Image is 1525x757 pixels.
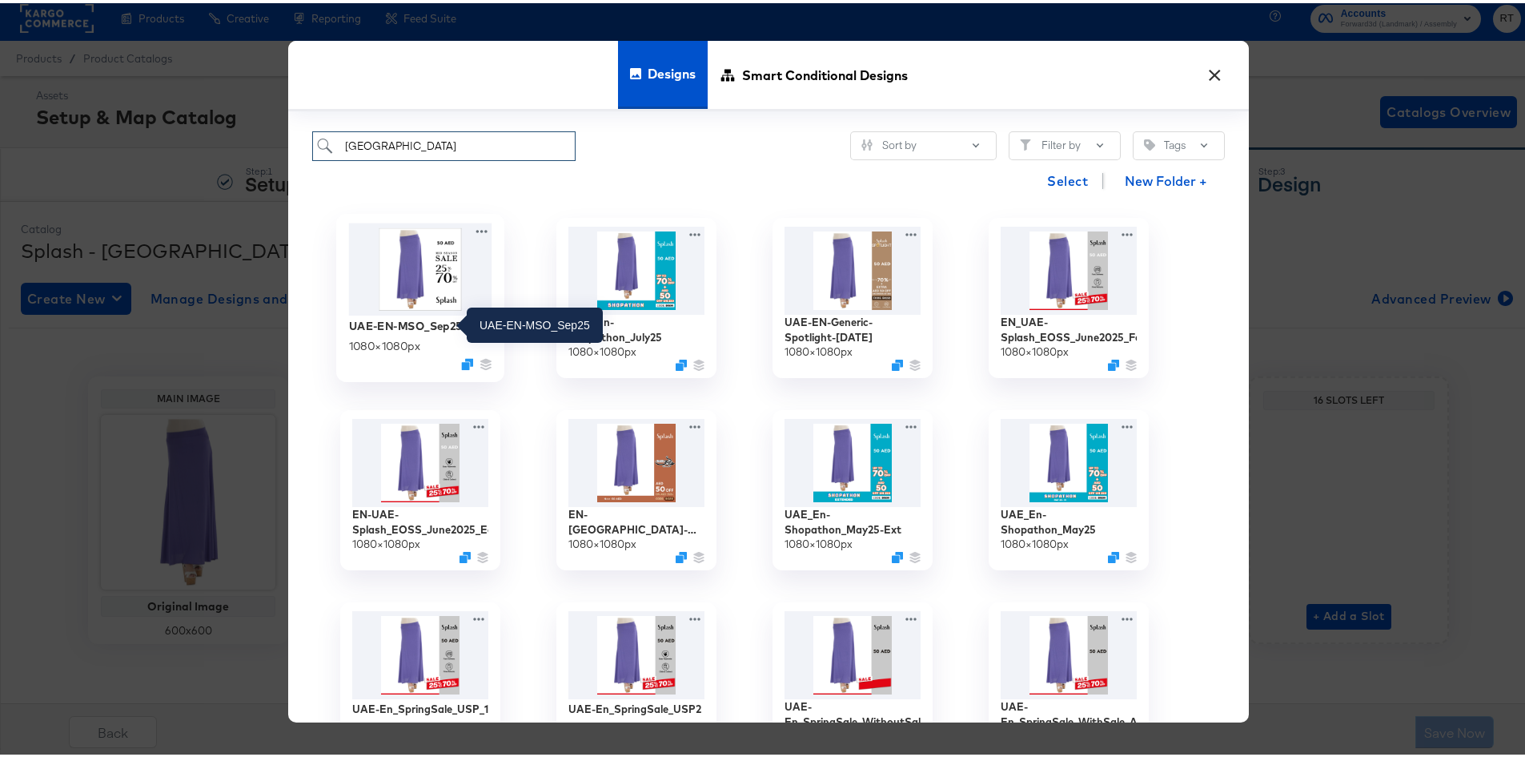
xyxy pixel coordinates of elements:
div: UAE-EN-MSO_Sep25 [349,315,463,330]
div: 1080 × 1080 px [349,335,420,350]
div: 1080 × 1080 px [1001,341,1069,356]
svg: Tag [1144,136,1155,147]
div: UAE-EN-Generic-Spotlight-[DATE]1080×1080pxDuplicate [773,215,933,375]
button: New Folder + [1111,164,1221,195]
button: TagTags [1133,128,1225,157]
svg: Sliders [861,136,873,147]
img: eIO-SsGkwnKHlfA50ME2Kg.jpg [1001,223,1137,312]
img: uc3iM_tq1S0fzioPYZRgZg.jpg [568,608,704,696]
div: EN-[GEOGRAPHIC_DATA]-Splash-Eid2-2025 [568,504,704,534]
img: CAUaT4GBSJRlDiEhNEYb_w.jpg [785,223,921,312]
img: l4pkTQ06N2vFoDGDrj3N0w.jpg [568,416,704,504]
img: ua4-QgSN2w8NnU4UhIs1eQ.jpg [349,219,492,312]
div: UAE_En-Shopathon_May25 [1001,504,1137,534]
div: 1080 × 1080 px [785,341,853,356]
button: FilterFilter by [1009,128,1121,157]
svg: Duplicate [676,548,687,559]
div: UAE_En-Shopathon_July25 [568,312,704,341]
div: 1080 × 1080 px [1001,534,1069,549]
img: chjheC3PpC-TGzoXbzjFfg.jpg [1001,608,1137,696]
div: 1080 × 1080 px [785,534,853,549]
div: UAE-En_SpringSale_USP2 [568,698,701,713]
div: UAE-En_SpringSale_USP_1 [352,698,488,713]
button: × [1200,54,1229,83]
svg: Duplicate [1108,548,1119,559]
img: bmApMadoKB8Fyx-Uqt_04g.jpg [352,608,488,696]
svg: Duplicate [461,355,473,367]
span: Smart Conditional Designs [742,37,908,107]
img: a6ta06kAyvhiYvWqLSbFZg.jpg [785,416,921,504]
svg: Filter [1020,136,1031,147]
img: s6rbVZKq-B9P-NQYScgWhQ.jpg [1001,416,1137,504]
div: 1080 × 1080 px [568,534,636,549]
input: Search for a design [312,128,576,158]
div: EN_UAE-Splash_EOSS_June2025_FastDelivery [1001,312,1137,341]
div: 1080 × 1080 px [568,718,636,733]
div: EN-UAE-Splash_EOSS_June2025_EasyPayments [352,504,488,534]
div: UAE-En_SpringSale_WithSale_April2025 [1001,696,1137,726]
div: EN_UAE-Splash_EOSS_June2025_FastDelivery1080×1080pxDuplicate [989,215,1149,375]
div: UAE-EN-MSO_Sep251080×1080pxDuplicate [336,211,504,379]
div: UAE-En_SpringSale_WithoutSale_April2025 [785,696,921,726]
div: 1080 × 1080 px [568,341,636,356]
div: UAE_En-Shopathon_May25-Ext [785,504,921,534]
span: Designs [648,35,696,106]
img: r70TixGv9m_vgw22rvuygA.jpg [352,416,488,504]
div: UAE_En-Shopathon_July251080×1080pxDuplicate [556,215,716,375]
button: SlidersSort by [850,128,997,157]
img: lCDzCVk7uU89Nxe6ejnYGQ.jpg [568,223,704,312]
div: UAE_En-Shopathon_May251080×1080pxDuplicate [989,407,1149,567]
div: EN-[GEOGRAPHIC_DATA]-Splash-Eid2-20251080×1080pxDuplicate [556,407,716,567]
svg: Duplicate [676,356,687,367]
div: 1080 × 1080 px [352,718,420,733]
img: tlhk-H5my48URmO92F1JRw.jpg [785,608,921,696]
svg: Duplicate [460,548,471,559]
span: Select [1047,167,1088,189]
svg: Duplicate [1108,356,1119,367]
div: EN-UAE-Splash_EOSS_June2025_EasyPayments1080×1080pxDuplicate [340,407,500,567]
div: UAE_En-Shopathon_May25-Ext1080×1080pxDuplicate [773,407,933,567]
button: Select [1041,162,1094,194]
div: 1080 × 1080 px [352,534,420,549]
svg: Duplicate [892,548,903,559]
svg: Duplicate [892,356,903,367]
div: UAE-EN-Generic-Spotlight-[DATE] [785,312,921,341]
